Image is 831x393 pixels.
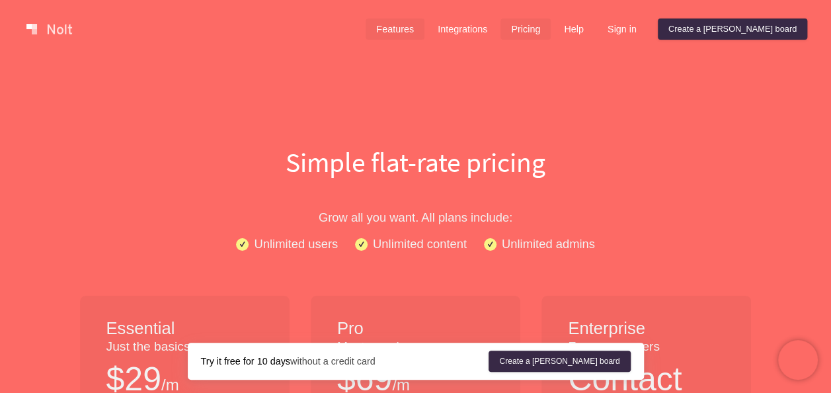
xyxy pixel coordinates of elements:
[106,338,263,356] p: Just the basics
[553,19,594,40] a: Help
[337,317,494,341] h1: Pro
[568,317,725,341] h1: Enterprise
[568,338,725,356] p: For power users
[502,234,595,253] p: Unlimited admins
[597,19,647,40] a: Sign in
[106,317,263,341] h1: Essential
[373,234,467,253] p: Unlimited content
[427,19,498,40] a: Integrations
[254,234,338,253] p: Unlimited users
[489,351,630,372] a: Create a [PERSON_NAME] board
[658,19,807,40] a: Create a [PERSON_NAME] board
[201,356,290,367] strong: Try it free for 10 days
[500,19,551,40] a: Pricing
[778,340,818,380] iframe: Chatra live chat
[366,19,424,40] a: Features
[201,355,489,368] div: without a credit card
[337,338,494,356] p: Most popular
